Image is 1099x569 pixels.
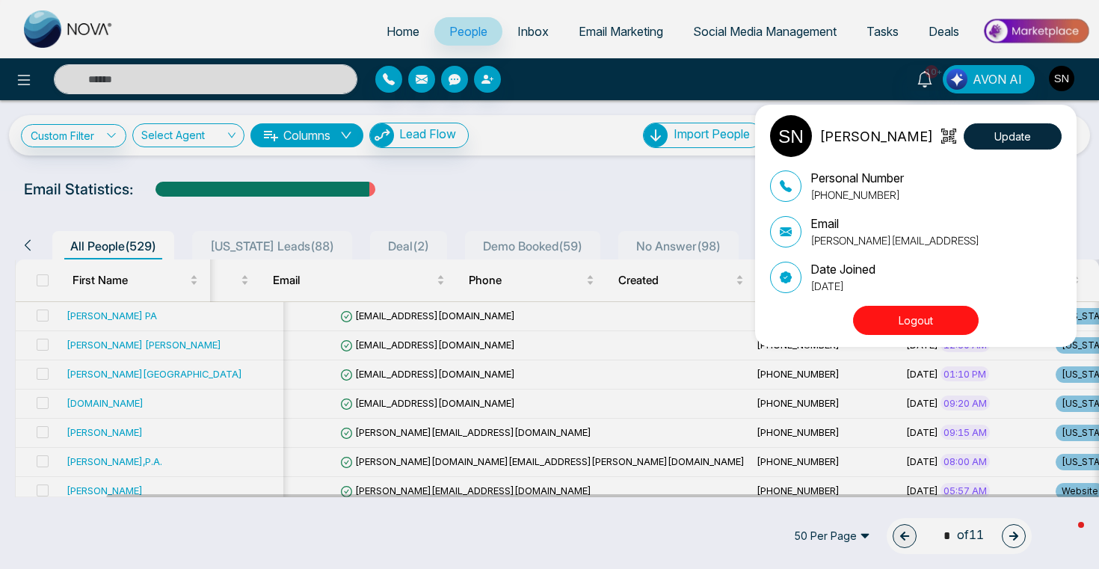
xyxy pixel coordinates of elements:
p: [PHONE_NUMBER] [810,187,904,203]
p: Personal Number [810,169,904,187]
p: Date Joined [810,260,875,278]
p: [DATE] [810,278,875,294]
p: [PERSON_NAME] [819,126,933,147]
iframe: Intercom live chat [1048,518,1084,554]
p: Email [810,215,979,233]
p: [PERSON_NAME][EMAIL_ADDRESS] [810,233,979,248]
button: Logout [853,306,979,335]
button: Update [964,123,1062,150]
